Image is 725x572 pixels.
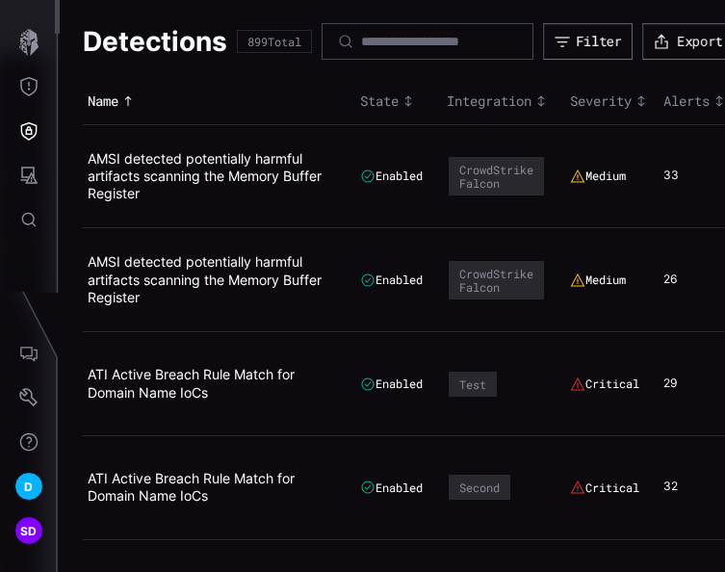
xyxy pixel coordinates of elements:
div: Medium [570,273,626,288]
div: Enabled [360,169,423,184]
a: ATI Active Breach Rule Match for Domain Name IoCs [88,470,295,504]
div: 32 [663,479,692,496]
div: Enabled [360,480,423,495]
a: ATI Active Breach Rule Match for Domain Name IoCs [88,366,295,400]
div: Medium [570,169,626,184]
div: 26 [663,272,692,289]
div: Toggle sort direction [360,92,437,110]
div: Toggle sort direction [88,92,350,110]
a: AMSI detected potentially harmful artifacts scanning the Memory Buffer Register [88,253,322,304]
div: CrowdStrike Falcon [459,163,533,190]
div: Second [459,481,500,494]
div: 29 [663,376,692,393]
span: SD [20,521,38,541]
div: 899 Total [247,36,301,47]
button: SD [1,508,57,553]
div: Test [459,377,486,391]
div: Toggle sort direction [447,92,560,110]
span: D [24,477,33,497]
div: Filter [576,33,622,50]
button: Filter [543,23,633,60]
div: Critical [570,377,639,392]
div: Enabled [360,273,423,288]
div: Critical [570,480,639,495]
button: D [1,464,57,508]
div: 33 [663,168,692,185]
div: CrowdStrike Falcon [459,267,533,294]
h1: Detections [83,24,227,59]
div: Toggle sort direction [570,92,654,110]
div: Enabled [360,377,423,392]
a: AMSI detected potentially harmful artifacts scanning the Memory Buffer Register [88,150,322,201]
